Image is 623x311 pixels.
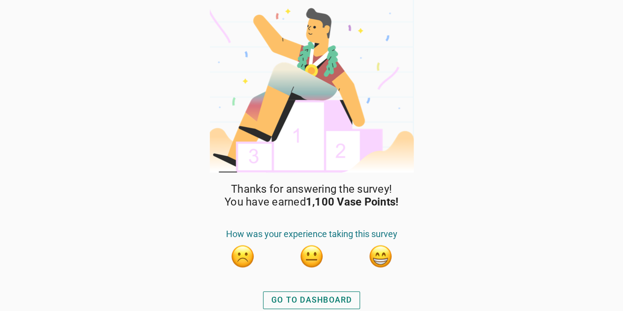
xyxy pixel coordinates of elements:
[225,196,398,208] span: You have earned
[306,196,399,208] strong: 1,100 Vase Points!
[208,229,415,244] div: How was your experience taking this survey
[263,291,361,309] button: GO TO DASHBOARD
[271,294,352,306] div: GO TO DASHBOARD
[231,183,392,196] span: Thanks for answering the survey!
